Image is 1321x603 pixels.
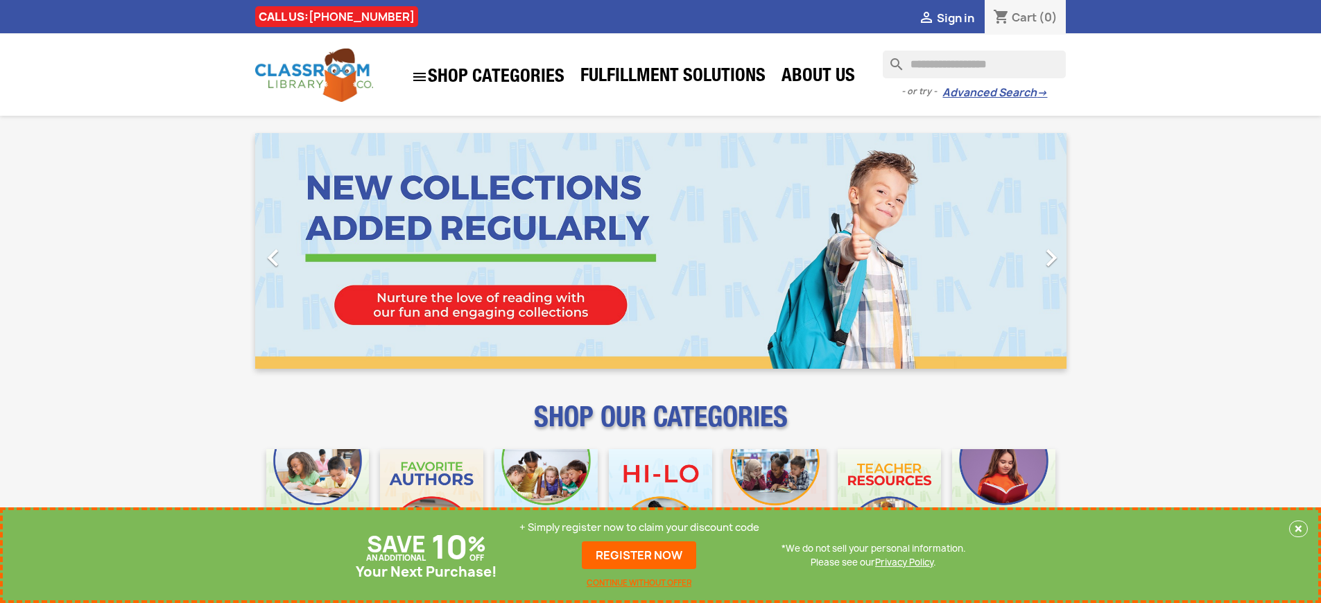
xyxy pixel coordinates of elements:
img: CLC_Phonics_And_Decodables_Mobile.jpg [494,449,598,552]
span: (0) [1039,10,1057,25]
img: CLC_Bulk_Mobile.jpg [266,449,370,552]
i:  [411,69,428,85]
img: Classroom Library Company [255,49,373,102]
div: CALL US: [255,6,418,27]
a: About Us [775,64,862,91]
i:  [1034,241,1069,275]
img: CLC_Fiction_Nonfiction_Mobile.jpg [723,449,827,552]
a: Fulfillment Solutions [573,64,772,91]
i: shopping_cart [993,10,1010,26]
span: → [1037,86,1047,100]
img: CLC_Favorite_Authors_Mobile.jpg [380,449,483,552]
img: CLC_HiLo_Mobile.jpg [609,449,712,552]
a: Next [944,133,1067,369]
span: Cart [1012,10,1037,25]
ul: Carousel container [255,133,1067,369]
a:  Sign in [918,10,974,26]
input: Search [883,51,1066,78]
a: Previous [255,133,377,369]
img: CLC_Dyslexia_Mobile.jpg [952,449,1055,552]
span: Sign in [937,10,974,26]
i:  [256,241,291,275]
a: Advanced Search→ [942,86,1047,100]
i: search [883,51,899,67]
i:  [918,10,935,27]
a: [PHONE_NUMBER] [309,9,415,24]
span: - or try - [901,85,942,98]
a: SHOP CATEGORIES [404,62,571,92]
p: SHOP OUR CATEGORIES [255,413,1067,438]
img: CLC_Teacher_Resources_Mobile.jpg [838,449,941,552]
